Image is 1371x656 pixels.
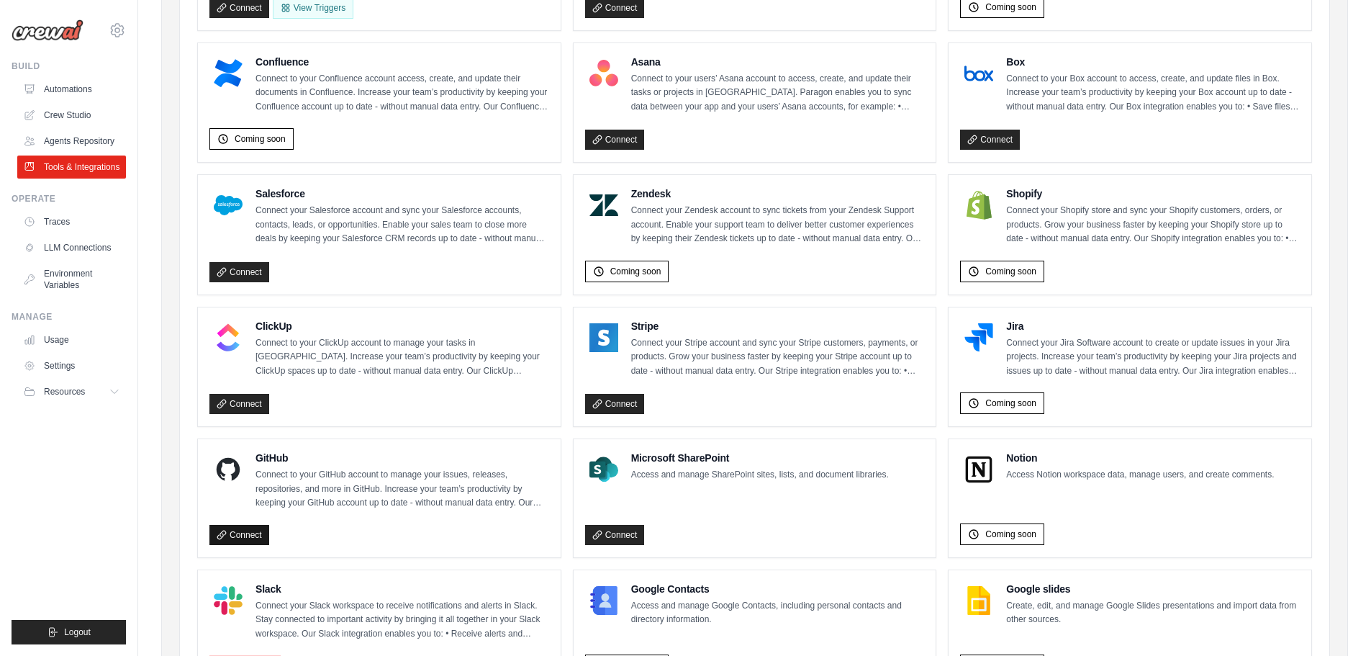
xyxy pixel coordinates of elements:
a: Connect [209,394,269,414]
p: Access Notion workspace data, manage users, and create comments. [1006,468,1274,482]
a: Connect [585,394,645,414]
span: Coming soon [610,266,661,277]
span: Coming soon [985,529,1036,540]
a: Automations [17,78,126,101]
p: Connect your Shopify store and sync your Shopify customers, orders, or products. Grow your busine... [1006,204,1300,246]
a: Connect [585,130,645,150]
h4: Notion [1006,451,1274,465]
span: Coming soon [985,1,1036,13]
a: Tools & Integrations [17,156,126,179]
a: Connect [960,130,1020,150]
a: Environment Variables [17,262,126,297]
img: Jira Logo [964,323,993,352]
h4: Shopify [1006,187,1300,201]
span: Coming soon [985,266,1036,277]
a: LLM Connections [17,236,126,259]
h4: Google Contacts [631,582,925,596]
p: Connect to your ClickUp account to manage your tasks in [GEOGRAPHIC_DATA]. Increase your team’s p... [255,336,549,379]
div: Operate [12,193,126,205]
p: Connect your Slack workspace to receive notifications and alerts in Slack. Stay connected to impo... [255,599,549,642]
button: Logout [12,620,126,644]
p: Connect your Zendesk account to sync tickets from your Zendesk Support account. Enable your suppo... [631,204,925,246]
h4: Zendesk [631,187,925,201]
h4: ClickUp [255,319,549,333]
a: Connect [209,525,269,545]
h4: Confluence [255,55,549,69]
h4: Stripe [631,319,925,333]
a: Agents Repository [17,130,126,153]
p: Connect to your GitHub account to manage your issues, releases, repositories, and more in GitHub.... [255,468,549,511]
img: Confluence Logo [214,59,243,88]
h4: Box [1006,55,1300,69]
img: Box Logo [964,59,993,88]
p: Access and manage SharePoint sites, lists, and document libraries. [631,468,889,482]
img: Google slides Logo [964,586,993,615]
img: Notion Logo [964,455,993,484]
p: Connect your Jira Software account to create or update issues in your Jira projects. Increase you... [1006,336,1300,379]
a: Connect [585,525,645,545]
p: Connect to your Box account to access, create, and update files in Box. Increase your team’s prod... [1006,72,1300,114]
button: Resources [17,380,126,403]
a: Usage [17,328,126,351]
div: Manage [12,311,126,323]
p: Connect to your Confluence account access, create, and update their documents in Confluence. Incr... [255,72,549,114]
h4: Google slides [1006,582,1300,596]
p: Connect to your users’ Asana account to access, create, and update their tasks or projects in [GE... [631,72,925,114]
h4: Microsoft SharePoint [631,451,889,465]
iframe: Chat Widget [1049,77,1371,656]
img: Shopify Logo [964,191,993,220]
span: Coming soon [985,397,1036,409]
img: Google Contacts Logo [589,586,618,615]
a: Connect [209,262,269,282]
img: Logo [12,19,83,41]
span: Logout [64,626,91,638]
img: ClickUp Logo [214,323,243,352]
img: GitHub Logo [214,455,243,484]
img: Salesforce Logo [214,191,243,220]
span: Coming soon [235,133,286,145]
a: Crew Studio [17,104,126,127]
img: Asana Logo [589,59,618,88]
p: Connect your Salesforce account and sync your Salesforce accounts, contacts, leads, or opportunit... [255,204,549,246]
h4: Jira [1006,319,1300,333]
a: Settings [17,354,126,377]
img: Microsoft SharePoint Logo [589,455,618,484]
p: Connect your Stripe account and sync your Stripe customers, payments, or products. Grow your busi... [631,336,925,379]
h4: Asana [631,55,925,69]
a: Traces [17,210,126,233]
div: Build [12,60,126,72]
span: Resources [44,386,85,397]
h4: Slack [255,582,549,596]
img: Stripe Logo [589,323,618,352]
h4: Salesforce [255,187,549,201]
h4: GitHub [255,451,549,465]
p: Create, edit, and manage Google Slides presentations and import data from other sources. [1006,599,1300,627]
img: Slack Logo [214,586,243,615]
p: Access and manage Google Contacts, including personal contacts and directory information. [631,599,925,627]
img: Zendesk Logo [589,191,618,220]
